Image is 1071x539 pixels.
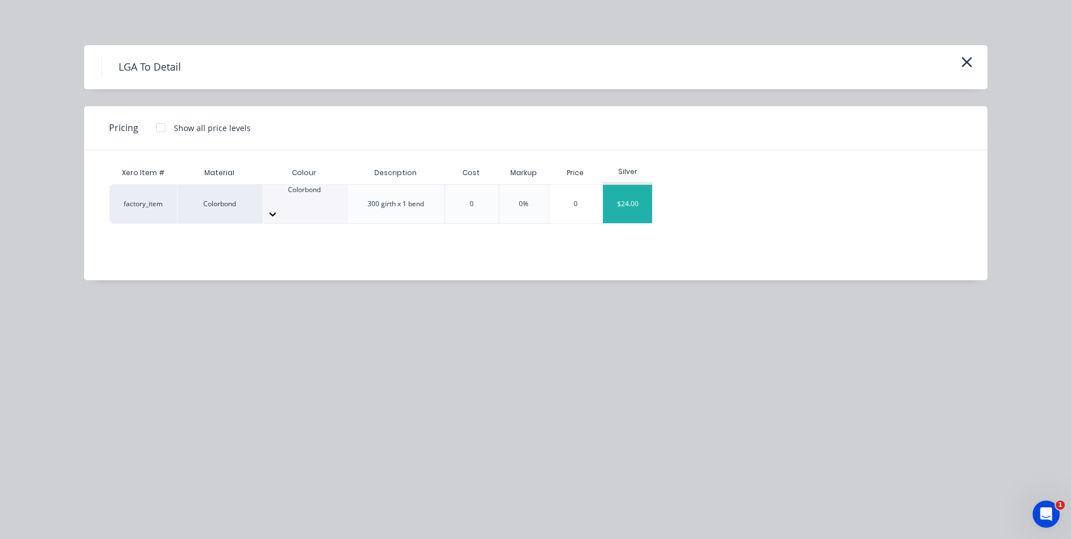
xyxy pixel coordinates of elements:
span: Pricing [109,121,138,134]
div: Xero Item # [110,162,177,184]
div: Colorbond [263,185,347,195]
div: Show all price levels [174,122,251,134]
iframe: Intercom live chat [1033,501,1060,528]
div: Material [177,162,262,184]
div: Colour [262,162,347,184]
div: 0 [549,185,603,223]
div: 300 girth x 1 bend [368,199,424,209]
div: factory_item [110,184,177,224]
h4: LGA To Detail [101,56,198,78]
div: Description [365,159,426,187]
span: 1 [1056,501,1065,510]
div: $24.00 [603,185,652,223]
div: Colorbond [177,184,262,224]
div: Silver [602,167,653,177]
div: 0 [470,199,474,209]
div: Price [549,162,603,184]
div: 0% [519,199,528,209]
div: Markup [499,162,549,184]
div: Cost [444,162,499,184]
